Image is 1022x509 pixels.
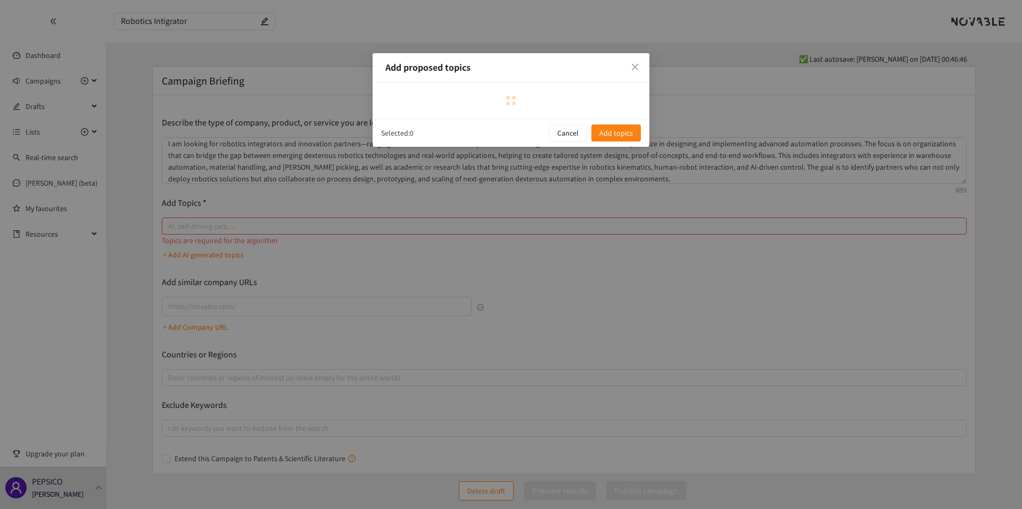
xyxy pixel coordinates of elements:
button: Cancel [549,124,587,141]
p: Cancel [557,127,579,139]
button: Close [621,53,649,82]
span: close [631,63,639,71]
p: Add proposed topics [385,62,637,73]
button: Add topics [591,124,641,141]
span: Add topics [599,127,633,139]
p: Selected: 0 [381,127,414,139]
div: Chat Widget [848,394,1022,509]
